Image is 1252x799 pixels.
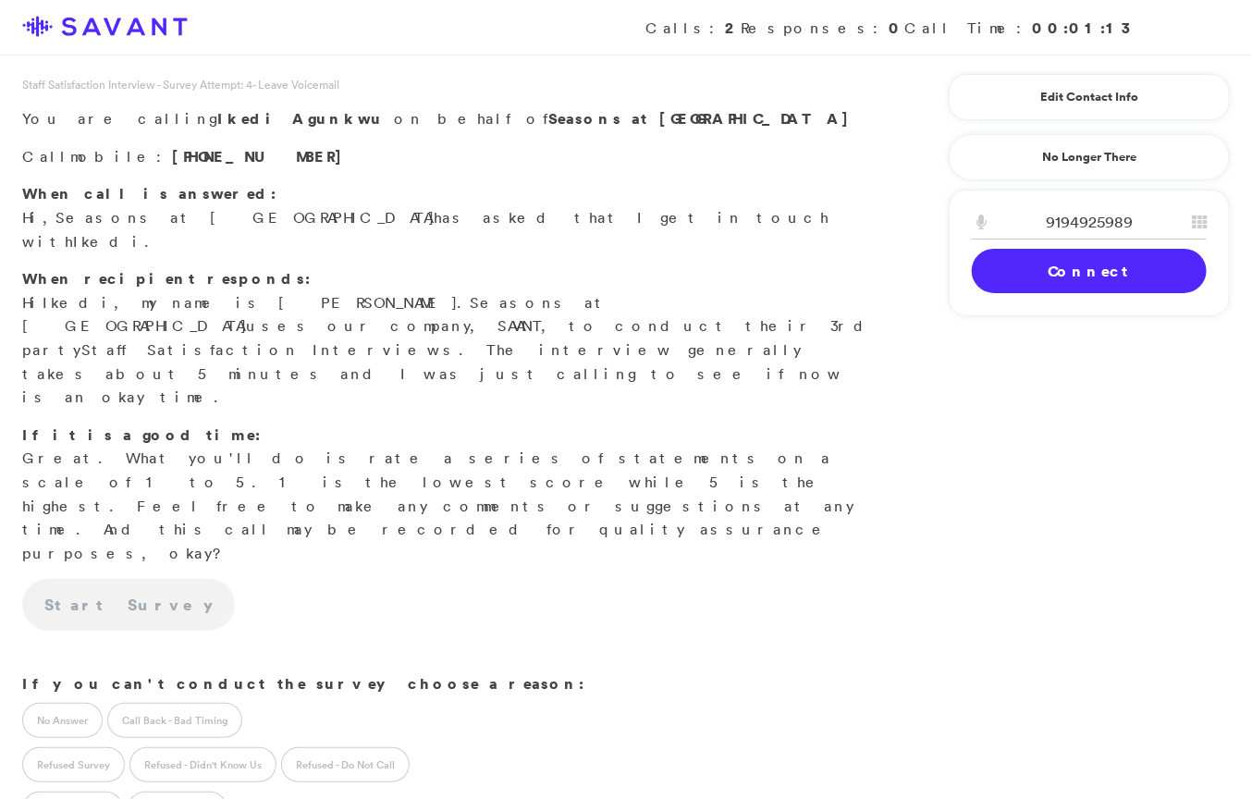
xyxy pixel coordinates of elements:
[972,82,1207,112] a: Edit Contact Info
[22,183,276,203] strong: When call is answered:
[548,108,858,129] strong: Seasons at [GEOGRAPHIC_DATA]
[22,77,339,92] span: Staff Satisfaction Interview - Survey Attempt: 4 - Leave Voicemail
[22,703,103,738] label: No Answer
[22,268,311,289] strong: When recipient responds:
[292,108,384,129] span: Agunkwu
[22,267,878,410] p: Hi , my name is [PERSON_NAME]. uses our company, SAVANT, to conduct their 3rd party s. The interv...
[949,134,1230,180] a: No Longer There
[73,232,144,251] span: Ikedi
[22,107,878,131] p: You are calling on behalf of
[22,424,878,566] p: Great. What you'll do is rate a series of statements on a scale of 1 to 5. 1 is the lowest score ...
[81,340,443,359] span: Staff Satisfaction Interview
[1032,18,1137,38] strong: 00:01:13
[22,579,235,631] a: Start Survey
[217,108,282,129] span: Ikedi
[281,747,410,782] label: Refused - Do Not Call
[55,208,434,227] span: Seasons at [GEOGRAPHIC_DATA]
[889,18,904,38] strong: 0
[972,249,1207,293] a: Connect
[22,145,878,169] p: Call :
[22,424,261,445] strong: If it is a good time:
[107,703,242,738] label: Call Back - Bad Timing
[725,18,741,38] strong: 2
[22,182,878,253] p: Hi, has asked that I get in touch with .
[22,747,125,782] label: Refused Survey
[129,747,276,782] label: Refused - Didn't Know Us
[43,293,114,312] span: Ikedi
[22,673,584,694] strong: If you can't conduct the survey choose a reason:
[70,147,156,166] span: mobile
[172,146,351,166] span: [PHONE_NUMBER]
